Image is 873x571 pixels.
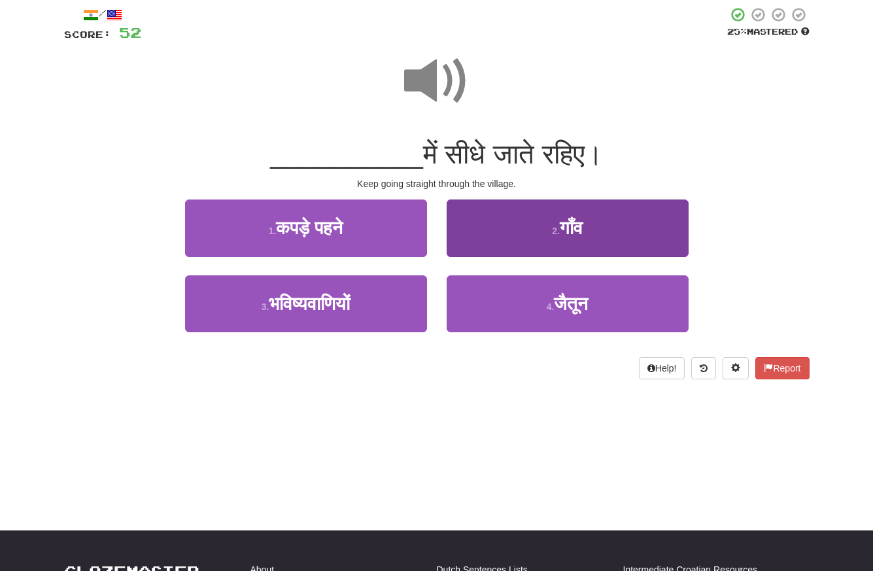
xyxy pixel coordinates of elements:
[185,199,427,256] button: 1.कपड़े पहने
[554,294,588,314] span: जैतून
[185,275,427,332] button: 3.भविष्यवाणियों
[276,218,343,238] span: कपड़े पहने
[64,29,111,40] span: Score:
[262,302,269,312] small: 3 .
[269,226,277,236] small: 1 .
[119,24,141,41] span: 52
[64,7,141,23] div: /
[269,294,350,314] span: भविष्यवाणियों
[447,199,689,256] button: 2.गाँव
[270,139,423,169] span: __________
[691,357,716,379] button: Round history (alt+y)
[64,177,810,190] div: Keep going straight through the village.
[727,26,747,37] span: 25 %
[447,275,689,332] button: 4.जैतून
[560,218,583,238] span: गाँव
[639,357,685,379] button: Help!
[547,302,555,312] small: 4 .
[552,226,560,236] small: 2 .
[727,26,810,38] div: Mastered
[755,357,809,379] button: Report
[423,139,603,169] span: में सीधे जाते रहिए।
